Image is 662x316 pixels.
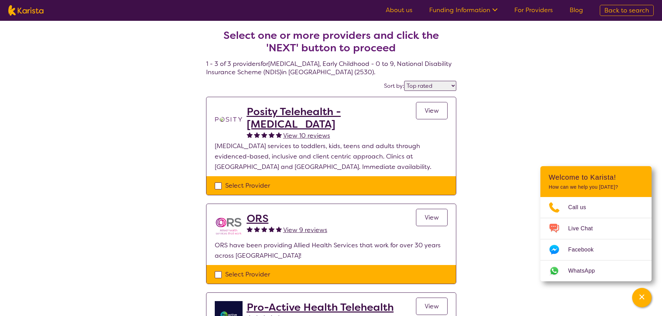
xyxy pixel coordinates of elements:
p: [MEDICAL_DATA] services to toddlers, kids, teens and adults through evidenced-based, inclusive an... [215,141,448,172]
h2: Welcome to Karista! [549,173,643,181]
label: Sort by: [384,82,404,89]
img: fullstar [269,132,275,138]
a: View 10 reviews [283,130,330,141]
a: For Providers [514,6,553,14]
a: ORS [247,212,327,225]
span: Facebook [568,245,602,255]
a: Posity Telehealth - [MEDICAL_DATA] [247,105,416,130]
span: Call us [568,202,595,213]
img: fullstar [254,226,260,232]
h4: 1 - 3 of 3 providers for [MEDICAL_DATA] , Early Childhood - 0 to 9 , National Disability Insuranc... [206,12,456,76]
a: View [416,102,448,119]
p: ORS have been providing Allied Health Services that work for over 30 years across [GEOGRAPHIC_DATA]! [215,240,448,261]
span: View 9 reviews [283,226,327,234]
img: fullstar [276,132,282,138]
a: Pro-Active Health Telehealth [247,301,394,314]
img: fullstar [261,226,267,232]
img: fullstar [276,226,282,232]
span: View 10 reviews [283,131,330,140]
span: View [425,106,439,115]
a: About us [386,6,412,14]
img: fullstar [247,132,253,138]
img: nspbnteb0roocrxnmwip.png [215,212,243,240]
a: Web link opens in a new tab. [540,261,652,281]
a: Back to search [600,5,654,16]
img: Karista logo [8,5,43,16]
h2: Select one or more providers and click the 'NEXT' button to proceed [214,29,448,54]
span: Back to search [604,6,649,15]
a: Funding Information [429,6,498,14]
p: How can we help you [DATE]? [549,184,643,190]
a: Blog [570,6,583,14]
img: fullstar [269,226,275,232]
a: View 9 reviews [283,225,327,235]
span: Live Chat [568,223,601,234]
ul: Choose channel [540,197,652,281]
img: fullstar [261,132,267,138]
button: Channel Menu [632,288,652,307]
img: fullstar [247,226,253,232]
div: Channel Menu [540,166,652,281]
span: View [425,302,439,310]
a: View [416,209,448,226]
img: t1bslo80pcylnzwjhndq.png [215,105,243,133]
span: WhatsApp [568,266,603,276]
span: View [425,213,439,222]
img: fullstar [254,132,260,138]
a: View [416,298,448,315]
